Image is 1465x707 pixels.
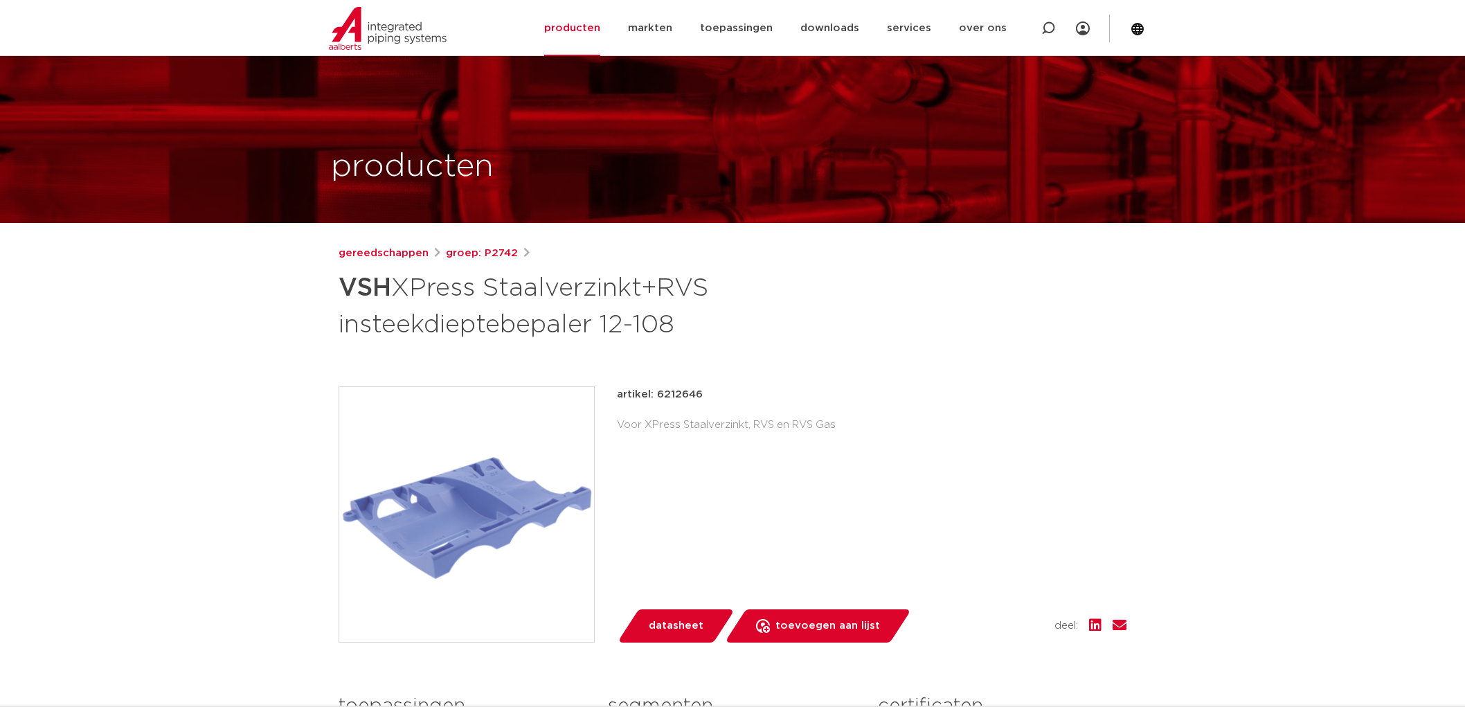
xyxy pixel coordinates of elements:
[446,245,518,262] a: groep: P2742
[775,615,880,637] span: toevoegen aan lijst
[617,414,1126,436] div: Voor XPress Staalverzinkt, RVS en RVS Gas
[617,386,703,403] p: artikel: 6212646
[331,145,494,189] h1: producten
[339,387,594,642] img: Product Image for VSH XPress Staalverzinkt+RVS insteekdieptebepaler 12-108
[1054,618,1078,634] span: deel:
[339,267,859,342] h1: XPress Staalverzinkt+RVS insteekdieptebepaler 12-108
[339,245,429,262] a: gereedschappen
[339,276,391,301] strong: VSH
[617,609,735,643] a: datasheet
[649,615,703,637] span: datasheet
